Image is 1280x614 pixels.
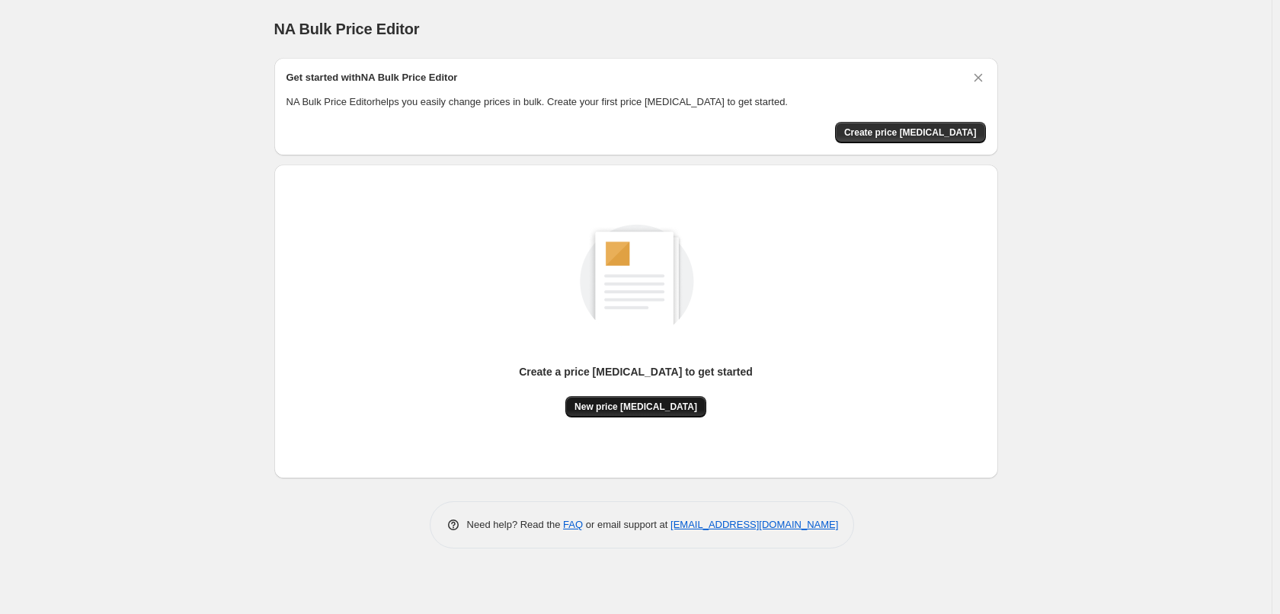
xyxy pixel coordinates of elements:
p: NA Bulk Price Editor helps you easily change prices in bulk. Create your first price [MEDICAL_DAT... [286,94,986,110]
button: Create price change job [835,122,986,143]
a: [EMAIL_ADDRESS][DOMAIN_NAME] [670,519,838,530]
span: NA Bulk Price Editor [274,21,420,37]
span: New price [MEDICAL_DATA] [574,401,697,413]
span: or email support at [583,519,670,530]
span: Create price [MEDICAL_DATA] [844,126,977,139]
a: FAQ [563,519,583,530]
span: Need help? Read the [467,519,564,530]
button: New price [MEDICAL_DATA] [565,396,706,417]
h2: Get started with NA Bulk Price Editor [286,70,458,85]
button: Dismiss card [971,70,986,85]
p: Create a price [MEDICAL_DATA] to get started [519,364,753,379]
